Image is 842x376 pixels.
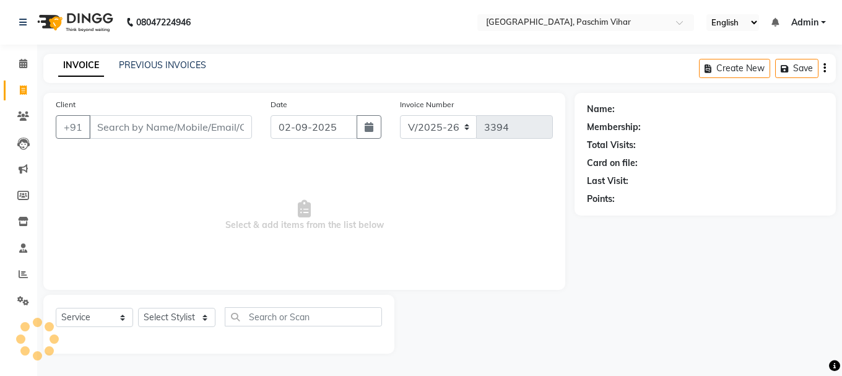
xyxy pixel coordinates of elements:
label: Client [56,99,76,110]
input: Search by Name/Mobile/Email/Code [89,115,252,139]
button: Save [775,59,818,78]
span: Admin [791,16,818,29]
img: logo [32,5,116,40]
div: Name: [587,103,615,116]
div: Points: [587,193,615,206]
div: Card on file: [587,157,638,170]
label: Date [271,99,287,110]
button: +91 [56,115,90,139]
b: 08047224946 [136,5,191,40]
div: Last Visit: [587,175,628,188]
input: Search or Scan [225,307,382,326]
a: PREVIOUS INVOICES [119,59,206,71]
a: INVOICE [58,55,104,77]
label: Invoice Number [400,99,454,110]
div: Total Visits: [587,139,636,152]
button: Create New [699,59,770,78]
span: Select & add items from the list below [56,154,553,278]
div: Membership: [587,121,641,134]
